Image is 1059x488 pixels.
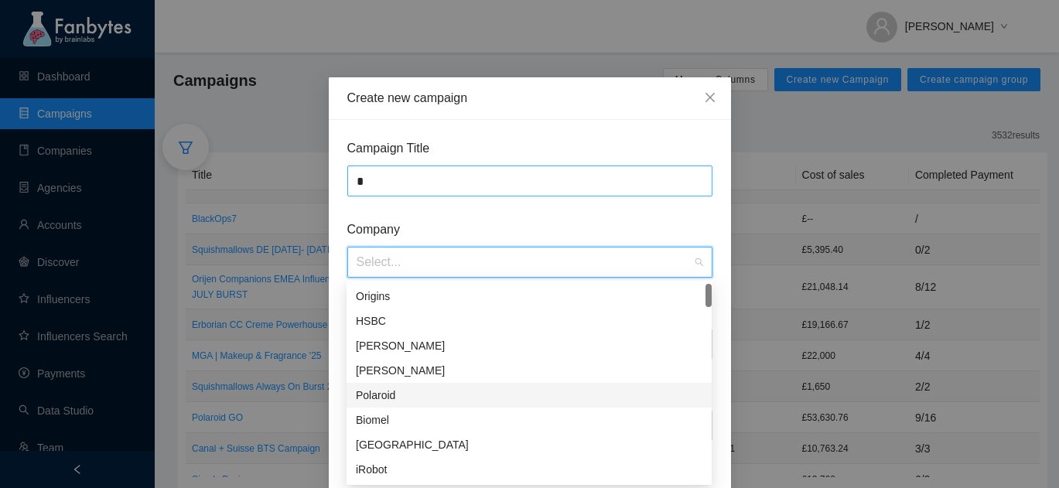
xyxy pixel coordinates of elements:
[347,358,712,383] div: Designer Parfums
[347,457,712,482] div: iRobot
[347,408,712,432] div: Biomel
[356,436,702,453] div: [GEOGRAPHIC_DATA]
[704,91,716,104] span: close
[347,284,712,309] div: Origins
[356,288,702,305] div: Origins
[356,461,702,478] div: iRobot
[356,312,702,329] div: HSBC
[356,337,702,354] div: [PERSON_NAME]
[347,138,712,158] span: Campaign Title
[347,333,712,358] div: Designer Parfums
[347,309,712,333] div: HSBC
[347,383,712,408] div: Polaroid
[356,387,702,404] div: Polaroid
[347,90,712,107] div: Create new campaign
[356,411,702,428] div: Biomel
[347,432,712,457] div: Historic Royal Palaces
[347,220,712,239] span: Company
[689,77,731,119] button: Close
[356,362,702,379] div: [PERSON_NAME]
